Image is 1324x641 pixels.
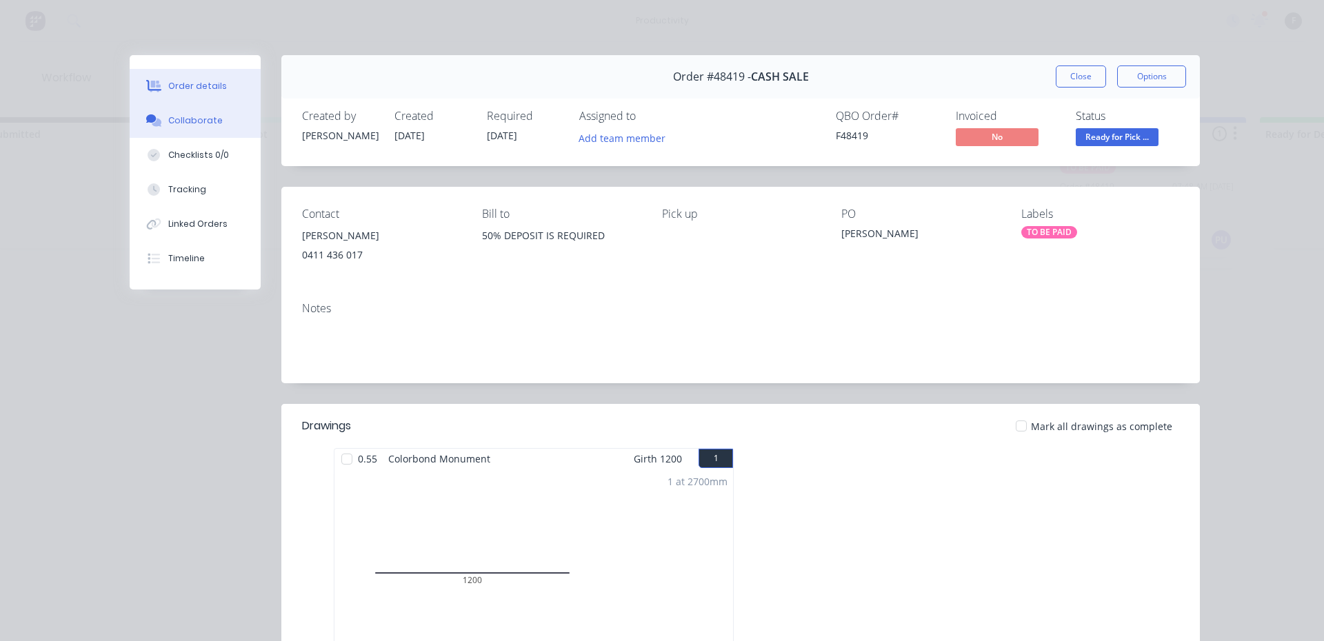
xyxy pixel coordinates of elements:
div: Required [487,110,563,123]
div: F48419 [836,128,939,143]
div: PO [841,207,999,221]
span: [DATE] [487,129,517,142]
span: 0.55 [352,449,383,469]
div: Order details [168,80,227,92]
span: No [956,128,1039,145]
span: Colorbond Monument [383,449,496,469]
button: Add team member [572,128,673,147]
div: Invoiced [956,110,1059,123]
span: CASH SALE [751,70,809,83]
button: Add team member [579,128,673,147]
div: Created by [302,110,378,123]
div: Labels [1021,207,1179,221]
div: Pick up [662,207,820,221]
div: Status [1076,110,1179,123]
button: Options [1117,65,1186,88]
div: Linked Orders [168,218,228,230]
div: Assigned to [579,110,717,123]
div: Drawings [302,418,351,434]
div: 1 at 2700mm [668,474,728,489]
div: 50% DEPOSIT IS REQUIRED [482,226,640,245]
button: Close [1056,65,1106,88]
div: Bill to [482,207,640,221]
span: Ready for Pick ... [1076,128,1158,145]
div: QBO Order # [836,110,939,123]
span: Order #48419 - [673,70,751,83]
div: Collaborate [168,114,223,127]
div: Timeline [168,252,205,265]
div: 0411 436 017 [302,245,460,265]
div: Contact [302,207,460,221]
button: Tracking [130,172,261,207]
div: Checklists 0/0 [168,149,229,161]
div: TO BE PAID [1021,226,1077,238]
span: [DATE] [394,129,425,142]
div: [PERSON_NAME] [302,226,460,245]
div: Tracking [168,183,206,196]
span: Mark all drawings as complete [1031,419,1172,434]
div: [PERSON_NAME] [302,128,378,143]
span: Girth 1200 [634,449,682,469]
div: [PERSON_NAME] [841,226,999,245]
button: Ready for Pick ... [1076,128,1158,149]
button: Checklists 0/0 [130,138,261,172]
div: 50% DEPOSIT IS REQUIRED [482,226,640,270]
div: [PERSON_NAME]0411 436 017 [302,226,460,270]
button: Timeline [130,241,261,276]
button: Collaborate [130,103,261,138]
button: Linked Orders [130,207,261,241]
div: Notes [302,302,1179,315]
button: 1 [699,449,733,468]
button: Order details [130,69,261,103]
div: Created [394,110,470,123]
